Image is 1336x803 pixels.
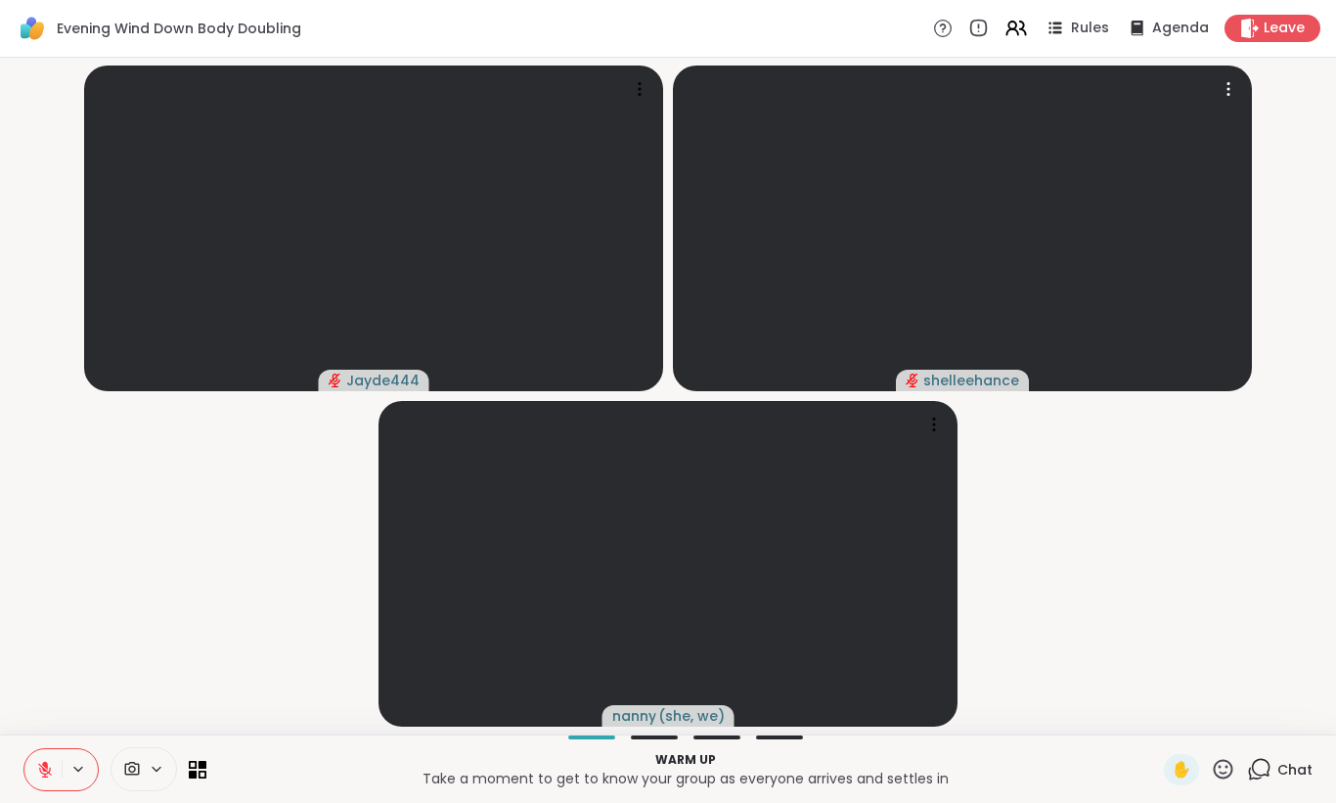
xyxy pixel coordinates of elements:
[218,751,1152,769] p: Warm up
[906,374,919,387] span: audio-muted
[1277,760,1313,780] span: Chat
[16,12,49,45] img: ShareWell Logomark
[346,371,420,390] span: Jayde444
[612,706,656,726] span: nanny
[57,19,301,38] span: Evening Wind Down Body Doubling
[1172,758,1191,781] span: ✋
[658,706,725,726] span: ( she, we )
[329,374,342,387] span: audio-muted
[1152,19,1209,38] span: Agenda
[218,769,1152,788] p: Take a moment to get to know your group as everyone arrives and settles in
[1071,19,1109,38] span: Rules
[1264,19,1305,38] span: Leave
[923,371,1019,390] span: shelleehance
